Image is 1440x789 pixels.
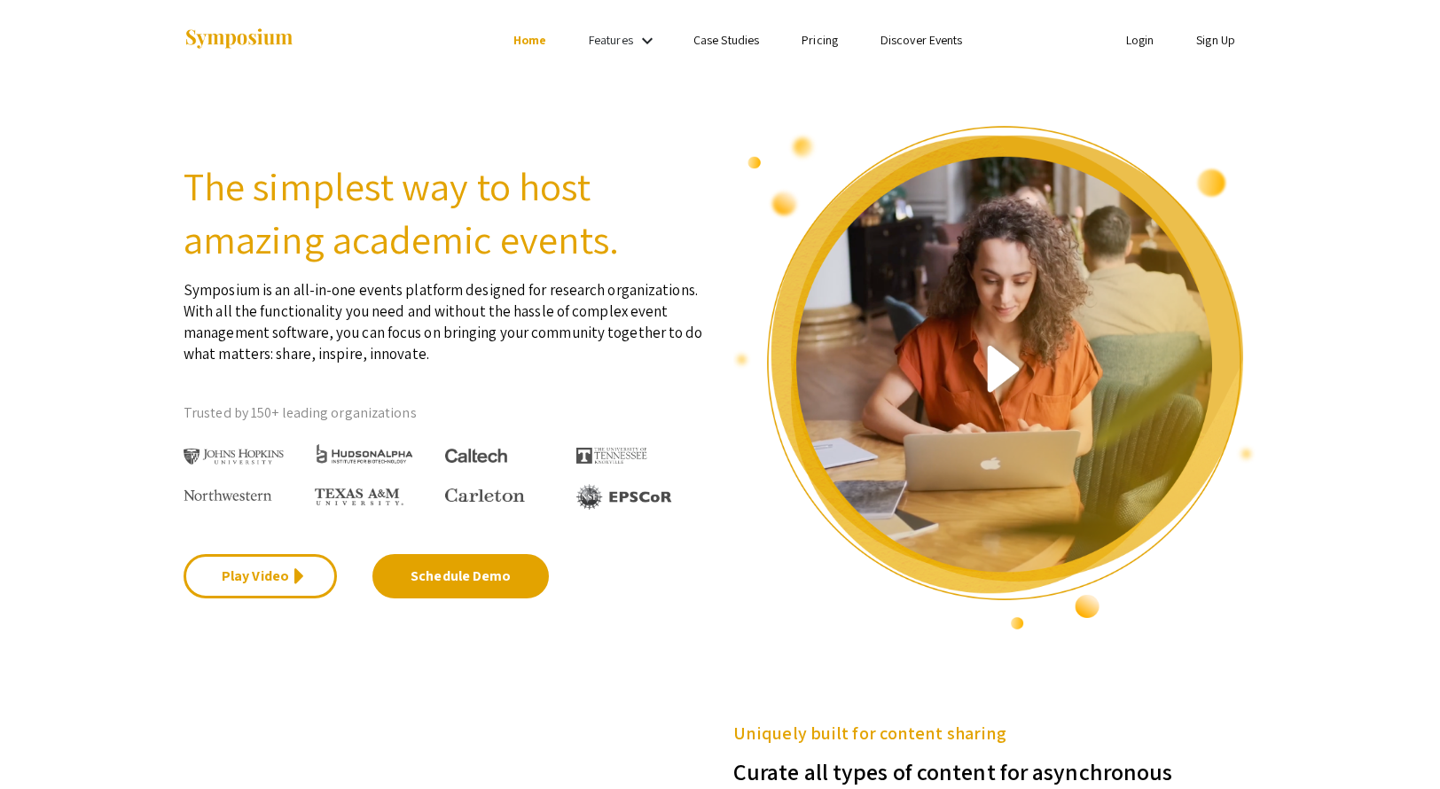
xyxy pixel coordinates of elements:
[693,32,759,48] a: Case Studies
[184,266,707,364] p: Symposium is an all-in-one events platform designed for research organizations. With all the func...
[184,554,337,598] a: Play Video
[589,32,633,48] a: Features
[445,449,507,464] img: Caltech
[880,32,963,48] a: Discover Events
[576,448,647,464] img: The University of Tennessee
[513,32,546,48] a: Home
[445,488,525,503] img: Carleton
[802,32,838,48] a: Pricing
[1196,32,1235,48] a: Sign Up
[184,400,707,426] p: Trusted by 150+ leading organizations
[184,160,707,266] h2: The simplest way to host amazing academic events.
[184,489,272,500] img: Northwestern
[372,554,549,598] a: Schedule Demo
[576,484,674,510] img: EPSCOR
[733,720,1256,746] h5: Uniquely built for content sharing
[637,30,658,51] mat-icon: Expand Features list
[315,488,403,506] img: Texas A&M University
[1126,32,1154,48] a: Login
[315,443,415,464] img: HudsonAlpha
[733,124,1256,631] img: video overview of Symposium
[184,27,294,51] img: Symposium by ForagerOne
[184,449,284,465] img: Johns Hopkins University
